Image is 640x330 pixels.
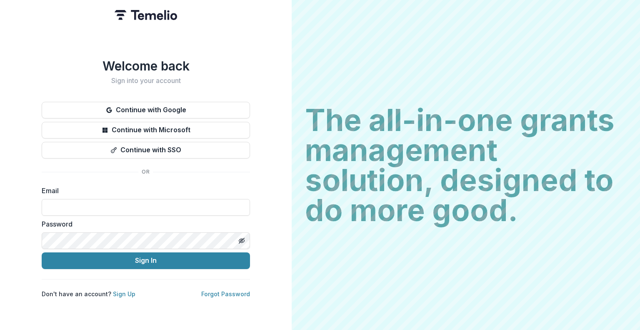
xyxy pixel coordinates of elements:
button: Sign In [42,252,250,269]
label: Password [42,219,245,229]
img: Temelio [115,10,177,20]
a: Forgot Password [201,290,250,297]
button: Toggle password visibility [235,234,248,247]
label: Email [42,186,245,196]
h2: Sign into your account [42,77,250,85]
button: Continue with Google [42,102,250,118]
button: Continue with SSO [42,142,250,159]
p: Don't have an account? [42,290,135,298]
a: Sign Up [113,290,135,297]
button: Continue with Microsoft [42,122,250,139]
h1: Welcome back [42,58,250,73]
